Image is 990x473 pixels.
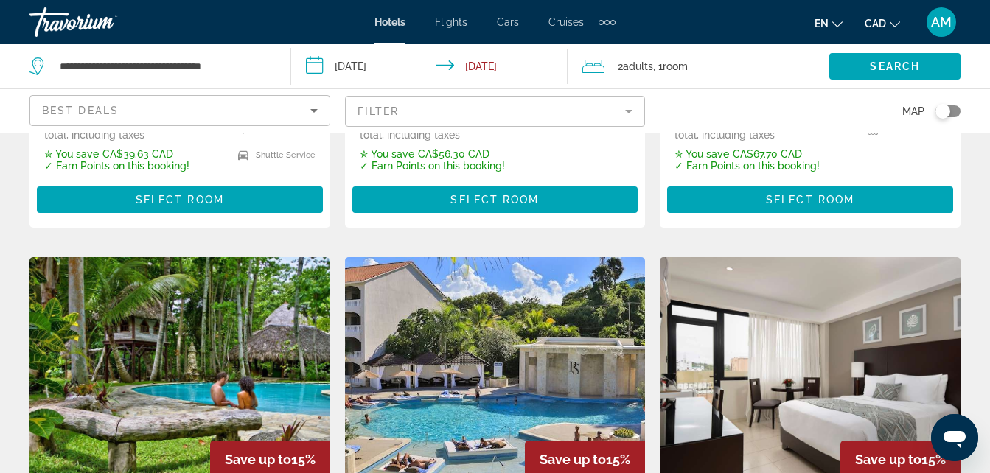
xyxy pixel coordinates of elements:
[922,7,961,38] button: User Menu
[667,186,953,213] button: Select Room
[931,414,978,461] iframe: Button to launch messaging window
[291,44,568,88] button: Check-in date: Nov 6, 2025 Check-out date: Nov 8, 2025
[674,129,820,141] p: total, including taxes
[37,190,323,206] a: Select Room
[44,160,189,172] p: ✓ Earn Points on this booking!
[653,56,688,77] span: , 1
[618,56,653,77] span: 2
[42,105,119,116] span: Best Deals
[29,3,177,41] a: Travorium
[540,452,606,467] span: Save up to
[924,105,961,118] button: Toggle map
[352,190,638,206] a: Select Room
[623,60,653,72] span: Adults
[865,18,886,29] span: CAD
[231,146,316,164] li: Shuttle Service
[37,186,323,213] button: Select Room
[766,194,854,206] span: Select Room
[42,102,318,119] mat-select: Sort by
[44,148,189,160] p: CA$39.63 CAD
[352,186,638,213] button: Select Room
[674,148,729,160] span: ✮ You save
[815,13,843,34] button: Change language
[865,13,900,34] button: Change currency
[568,44,829,88] button: Travelers: 2 adults, 0 children
[360,129,505,141] p: total, including taxes
[663,60,688,72] span: Room
[829,53,961,80] button: Search
[599,10,616,34] button: Extra navigation items
[136,194,224,206] span: Select Room
[44,129,189,141] p: total, including taxes
[435,16,467,28] a: Flights
[497,16,519,28] a: Cars
[855,452,921,467] span: Save up to
[674,160,820,172] p: ✓ Earn Points on this booking!
[902,101,924,122] span: Map
[374,16,405,28] a: Hotels
[667,190,953,206] a: Select Room
[674,148,820,160] p: CA$67.70 CAD
[345,95,646,127] button: Filter
[44,148,99,160] span: ✮ You save
[931,15,952,29] span: AM
[225,452,291,467] span: Save up to
[815,18,829,29] span: en
[360,148,505,160] p: CA$56.30 CAD
[360,148,414,160] span: ✮ You save
[870,60,920,72] span: Search
[548,16,584,28] a: Cruises
[360,160,505,172] p: ✓ Earn Points on this booking!
[450,194,539,206] span: Select Room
